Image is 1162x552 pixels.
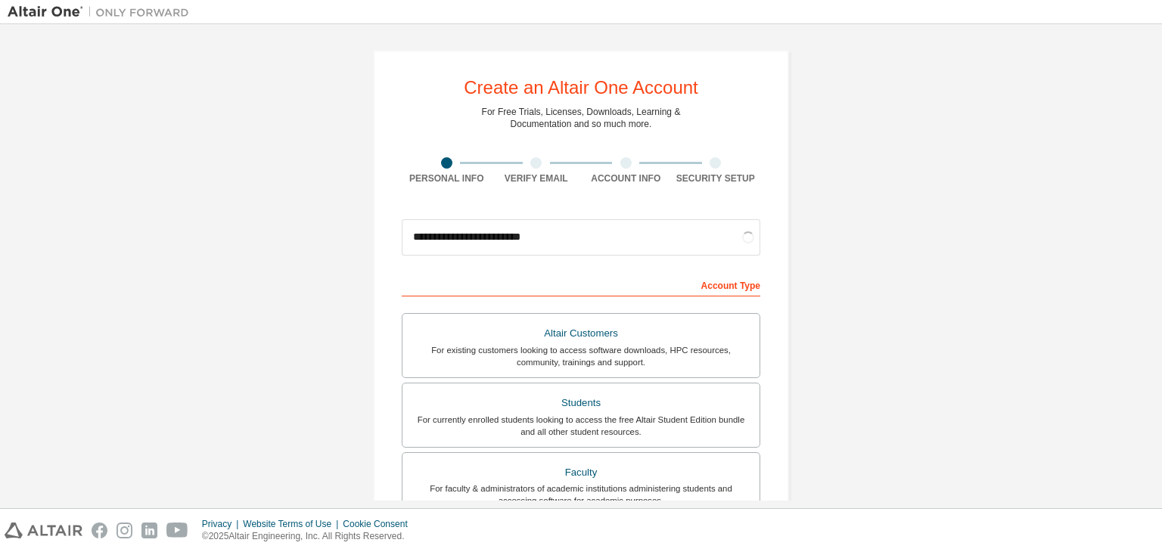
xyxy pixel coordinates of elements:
div: Security Setup [671,172,761,185]
div: For existing customers looking to access software downloads, HPC resources, community, trainings ... [412,344,750,368]
div: Privacy [202,518,243,530]
div: Create an Altair One Account [464,79,698,97]
img: Altair One [8,5,197,20]
img: linkedin.svg [141,523,157,538]
img: altair_logo.svg [5,523,82,538]
div: Faculty [412,462,750,483]
div: For faculty & administrators of academic institutions administering students and accessing softwa... [412,482,750,507]
img: instagram.svg [117,523,132,538]
div: Altair Customers [412,323,750,344]
div: Account Type [402,272,760,296]
div: For Free Trials, Licenses, Downloads, Learning & Documentation and so much more. [482,106,681,130]
div: Students [412,392,750,414]
p: © 2025 Altair Engineering, Inc. All Rights Reserved. [202,530,417,543]
div: Account Info [581,172,671,185]
div: For currently enrolled students looking to access the free Altair Student Edition bundle and all ... [412,414,750,438]
div: Cookie Consent [343,518,416,530]
div: Verify Email [492,172,582,185]
div: Personal Info [402,172,492,185]
div: Website Terms of Use [243,518,343,530]
img: facebook.svg [92,523,107,538]
img: youtube.svg [166,523,188,538]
